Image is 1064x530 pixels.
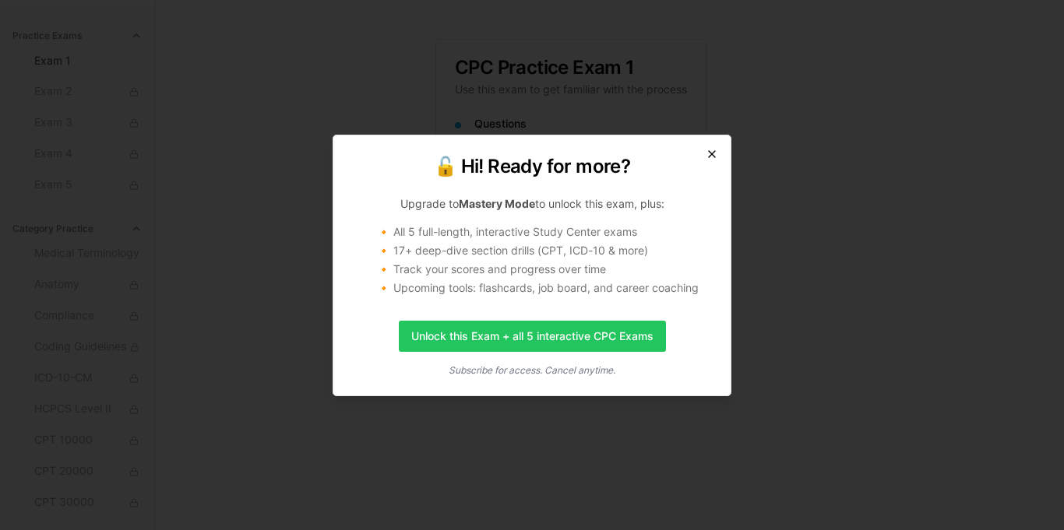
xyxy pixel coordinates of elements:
strong: Mastery Mode [459,197,535,210]
li: 🔸 All 5 full-length, interactive Study Center exams [377,224,712,240]
li: 🔸 Upcoming tools: flashcards, job board, and career coaching [377,280,712,296]
a: Unlock this Exam + all 5 interactive CPC Exams [399,321,666,352]
li: 🔸 17+ deep-dive section drills (CPT, ICD-10 & more) [377,243,712,258]
p: Upgrade to to unlock this exam, plus: [352,196,712,212]
h2: 🔓 Hi! Ready for more? [352,154,712,179]
li: 🔸 Track your scores and progress over time [377,261,712,277]
i: Subscribe for access. Cancel anytime. [449,364,615,376]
